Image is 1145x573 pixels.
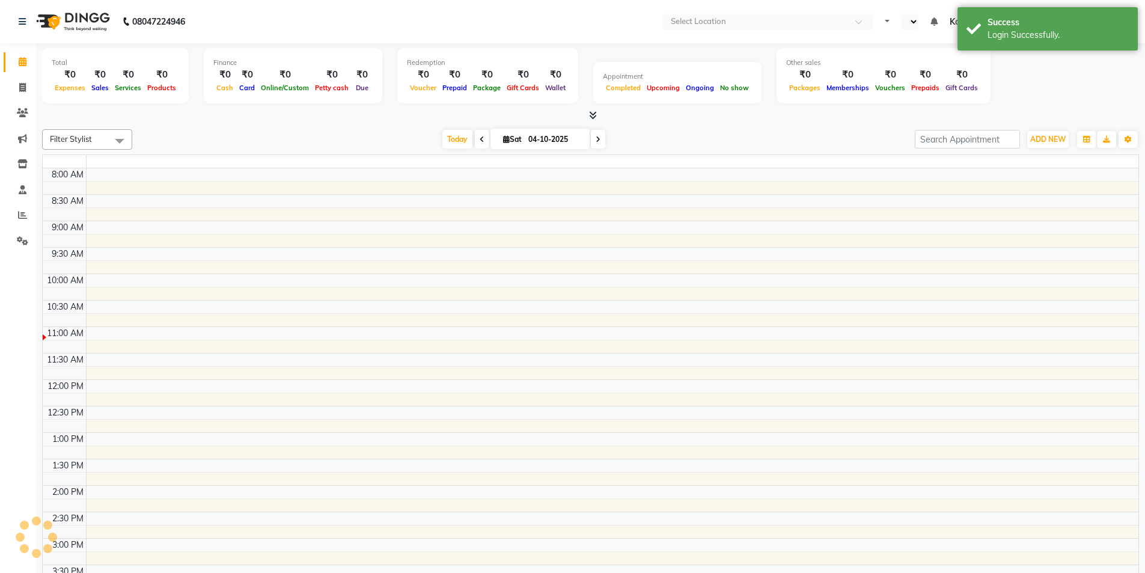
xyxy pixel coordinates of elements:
div: 11:30 AM [44,354,86,366]
span: Today [442,130,472,149]
span: Cash [213,84,236,92]
span: Card [236,84,258,92]
div: Total [52,58,179,68]
div: ₹0 [213,68,236,82]
div: 8:30 AM [49,195,86,207]
span: Package [470,84,504,92]
div: 2:00 PM [50,486,86,498]
div: Appointment [603,72,752,82]
div: ₹0 [470,68,504,82]
div: ₹0 [786,68,823,82]
span: Gift Cards [942,84,981,92]
div: Success [988,16,1129,29]
div: ₹0 [439,68,470,82]
div: ₹0 [872,68,908,82]
span: Voucher [407,84,439,92]
div: Login Successfully. [988,29,1129,41]
span: Filter Stylist [50,134,92,144]
div: 2:30 PM [50,512,86,525]
span: Services [112,84,144,92]
div: ₹0 [823,68,872,82]
b: 08047224946 [132,5,185,38]
div: ₹0 [908,68,942,82]
div: Other sales [786,58,981,68]
div: 3:00 PM [50,539,86,551]
div: ₹0 [88,68,112,82]
span: Memberships [823,84,872,92]
input: Search Appointment [915,130,1020,149]
input: 2025-10-04 [525,130,585,149]
div: ₹0 [352,68,373,82]
div: 11:00 AM [44,327,86,340]
span: Gift Cards [504,84,542,92]
span: No show [717,84,752,92]
div: 1:30 PM [50,459,86,472]
span: Petty cash [312,84,352,92]
div: Select Location [671,16,726,28]
span: Completed [603,84,644,92]
span: Wallet [542,84,569,92]
div: ₹0 [144,68,179,82]
div: ₹0 [312,68,352,82]
span: Ongoing [683,84,717,92]
div: ₹0 [112,68,144,82]
span: Kaallos Mg Marg , [DEMOGRAPHIC_DATA] [950,16,1122,28]
div: 1:00 PM [50,433,86,446]
span: Due [353,84,371,92]
span: ADD NEW [1030,135,1066,144]
div: ₹0 [942,68,981,82]
div: 9:30 AM [49,248,86,260]
div: ₹0 [236,68,258,82]
span: Expenses [52,84,88,92]
div: 8:00 AM [49,168,86,181]
button: ADD NEW [1027,131,1069,148]
img: logo [31,5,113,38]
span: Upcoming [644,84,683,92]
span: Products [144,84,179,92]
div: ₹0 [52,68,88,82]
div: ₹0 [504,68,542,82]
span: Packages [786,84,823,92]
div: 9:00 AM [49,221,86,234]
span: Prepaid [439,84,470,92]
span: Sales [88,84,112,92]
div: Finance [213,58,373,68]
div: ₹0 [407,68,439,82]
span: Prepaids [908,84,942,92]
span: Sat [500,135,525,144]
div: 10:00 AM [44,274,86,287]
div: 12:30 PM [45,406,86,419]
div: ₹0 [542,68,569,82]
span: Online/Custom [258,84,312,92]
div: Redemption [407,58,569,68]
div: 12:00 PM [45,380,86,393]
div: ₹0 [258,68,312,82]
div: 10:30 AM [44,301,86,313]
span: Vouchers [872,84,908,92]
